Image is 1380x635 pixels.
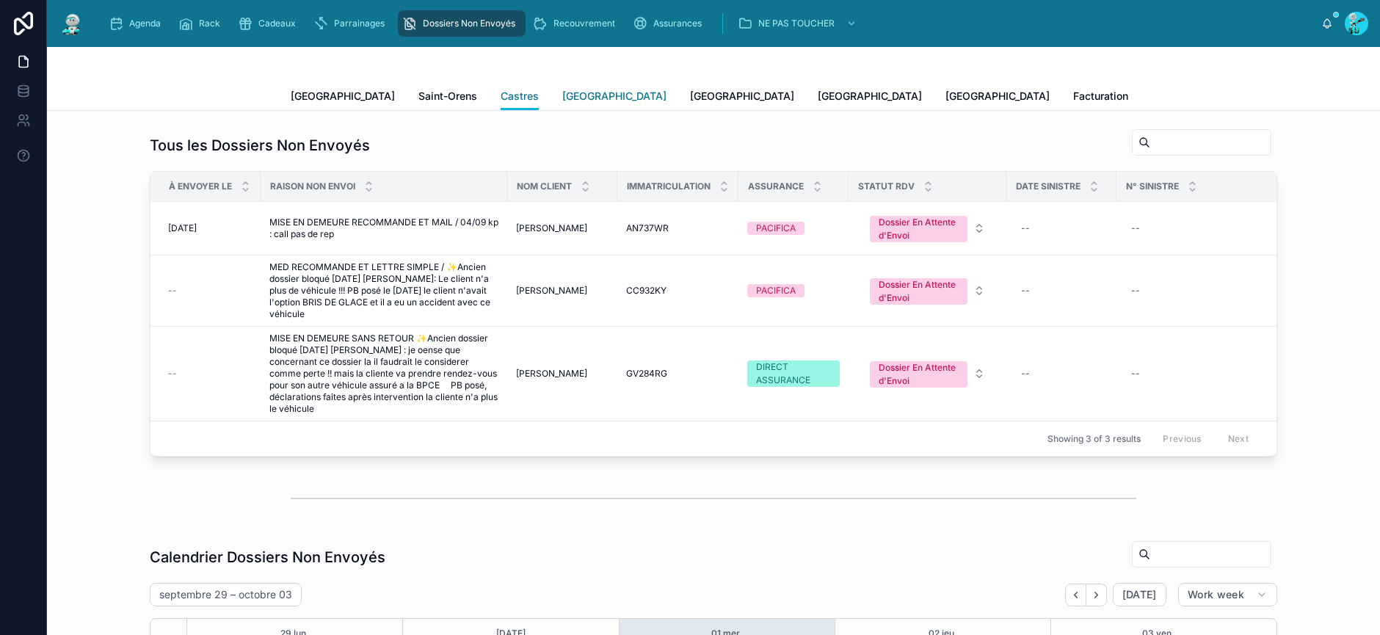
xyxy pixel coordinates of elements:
a: Facturation [1073,83,1128,112]
div: -- [1021,285,1030,297]
a: [PERSON_NAME] [516,285,609,297]
button: Back [1065,584,1086,606]
span: [GEOGRAPHIC_DATA] [818,89,922,104]
span: Saint-Orens [418,89,477,104]
div: PACIFICA [756,284,796,297]
a: Saint-Orens [418,83,477,112]
a: DIRECT ASSURANCE [747,360,840,387]
span: GV284RG [626,368,667,380]
a: [PERSON_NAME] [516,368,609,380]
a: Assurances [628,10,712,37]
div: PACIFICA [756,222,796,235]
img: App logo [59,12,85,35]
a: Cadeaux [233,10,306,37]
span: [PERSON_NAME] [516,368,587,380]
span: Showing 3 of 3 results [1047,433,1141,445]
a: -- [168,285,252,297]
span: AN737WR [626,222,669,234]
span: Assurance [748,181,804,192]
div: -- [1021,368,1030,380]
button: Select Button [858,354,997,393]
a: MISE EN DEMEURE SANS RETOUR ✨Ancien dossier bloqué [DATE] [PERSON_NAME] : je oense que concernant... [269,333,498,415]
a: Select Button [857,270,998,311]
a: -- [1125,217,1272,240]
span: Nom Client [517,181,572,192]
a: [GEOGRAPHIC_DATA] [945,83,1050,112]
span: Cadeaux [258,18,296,29]
a: AN737WR [626,222,730,234]
span: Castres [501,89,539,104]
button: Select Button [858,208,997,248]
a: [GEOGRAPHIC_DATA] [291,83,395,112]
a: -- [1015,279,1108,302]
span: Recouvrement [553,18,615,29]
span: CC932KY [626,285,667,297]
span: NE PAS TOUCHER [758,18,835,29]
span: Statut RDV [858,181,915,192]
span: -- [168,285,177,297]
a: Agenda [104,10,171,37]
h1: Calendrier Dossiers Non Envoyés [150,547,385,567]
a: -- [1125,279,1272,302]
div: scrollable content [97,7,1321,40]
span: [GEOGRAPHIC_DATA] [291,89,395,104]
span: [DATE] [168,222,197,234]
h1: Tous les Dossiers Non Envoyés [150,135,370,156]
a: Select Button [857,353,998,394]
span: Assurances [653,18,702,29]
button: [DATE] [1113,583,1166,606]
button: Next [1086,584,1107,606]
a: [GEOGRAPHIC_DATA] [690,83,794,112]
button: Select Button [858,271,997,311]
button: Work week [1178,583,1277,606]
span: Facturation [1073,89,1128,104]
div: Dossier En Attente d'Envoi [879,278,959,305]
span: Raison Non Envoi [270,181,355,192]
h2: septembre 29 – octobre 03 [159,587,292,602]
span: [PERSON_NAME] [516,222,587,234]
a: NE PAS TOUCHER [733,10,864,37]
a: PACIFICA [747,222,840,235]
span: [GEOGRAPHIC_DATA] [945,89,1050,104]
div: -- [1131,222,1140,234]
a: -- [1015,362,1108,385]
a: Dossiers Non Envoyés [398,10,526,37]
a: PACIFICA [747,284,840,297]
a: [GEOGRAPHIC_DATA] [562,83,667,112]
a: [PERSON_NAME] [516,222,609,234]
span: -- [168,368,177,380]
a: MISE EN DEMEURE RECOMMANDE ET MAIL / 04/09 kp : call pas de rep [269,217,498,240]
a: [GEOGRAPHIC_DATA] [818,83,922,112]
span: [GEOGRAPHIC_DATA] [690,89,794,104]
div: DIRECT ASSURANCE [756,360,831,387]
span: [GEOGRAPHIC_DATA] [562,89,667,104]
span: À Envoyer Le [169,181,232,192]
a: [DATE] [168,222,252,234]
a: Castres [501,83,539,111]
a: -- [168,368,252,380]
div: -- [1131,285,1140,297]
a: GV284RG [626,368,730,380]
a: -- [1015,217,1108,240]
div: -- [1131,368,1140,380]
a: Recouvrement [529,10,625,37]
div: -- [1021,222,1030,234]
span: Rack [199,18,220,29]
a: MED RECOMMANDE ET LETTRE SIMPLE / ✨Ancien dossier bloqué [DATE] [PERSON_NAME]: Le client n'a plus... [269,261,498,320]
span: Agenda [129,18,161,29]
span: Date Sinistre [1016,181,1081,192]
a: -- [1125,362,1272,385]
a: CC932KY [626,285,730,297]
span: [DATE] [1122,588,1157,601]
span: Parrainages [334,18,385,29]
a: Parrainages [309,10,395,37]
div: Dossier En Attente d'Envoi [879,216,959,242]
a: Rack [174,10,230,37]
div: Dossier En Attente d'Envoi [879,361,959,388]
span: Dossiers Non Envoyés [423,18,515,29]
span: Work week [1188,588,1244,601]
span: [PERSON_NAME] [516,285,587,297]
